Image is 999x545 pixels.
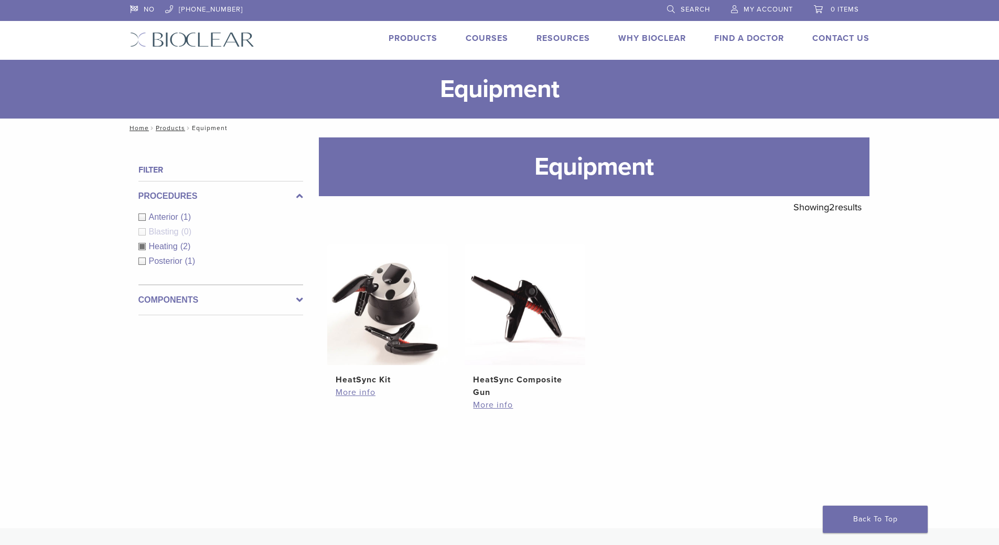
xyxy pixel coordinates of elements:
[829,201,835,213] span: 2
[319,137,869,196] h1: Equipment
[536,33,590,44] a: Resources
[138,164,303,176] h4: Filter
[130,32,254,47] img: Bioclear
[181,227,191,236] span: (0)
[138,294,303,306] label: Components
[744,5,793,14] span: My Account
[823,506,928,533] a: Back To Top
[180,242,191,251] span: (2)
[473,399,577,411] a: More info
[126,124,149,132] a: Home
[336,373,439,386] h2: HeatSync Kit
[473,373,577,399] h2: HeatSync Composite Gun
[327,244,448,365] img: HeatSync Kit
[149,257,185,265] span: Posterior
[466,33,508,44] a: Courses
[149,125,156,131] span: /
[149,242,180,251] span: Heating
[389,33,437,44] a: Products
[812,33,869,44] a: Contact Us
[138,190,303,202] label: Procedures
[714,33,784,44] a: Find A Doctor
[681,5,710,14] span: Search
[185,125,192,131] span: /
[831,5,859,14] span: 0 items
[156,124,185,132] a: Products
[618,33,686,44] a: Why Bioclear
[149,212,181,221] span: Anterior
[793,196,862,218] p: Showing results
[327,244,449,386] a: HeatSync KitHeatSync Kit
[464,244,586,399] a: HeatSync Composite GunHeatSync Composite Gun
[465,244,585,365] img: HeatSync Composite Gun
[149,227,181,236] span: Blasting
[336,386,439,399] a: More info
[181,212,191,221] span: (1)
[122,119,877,137] nav: Equipment
[185,257,196,265] span: (1)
